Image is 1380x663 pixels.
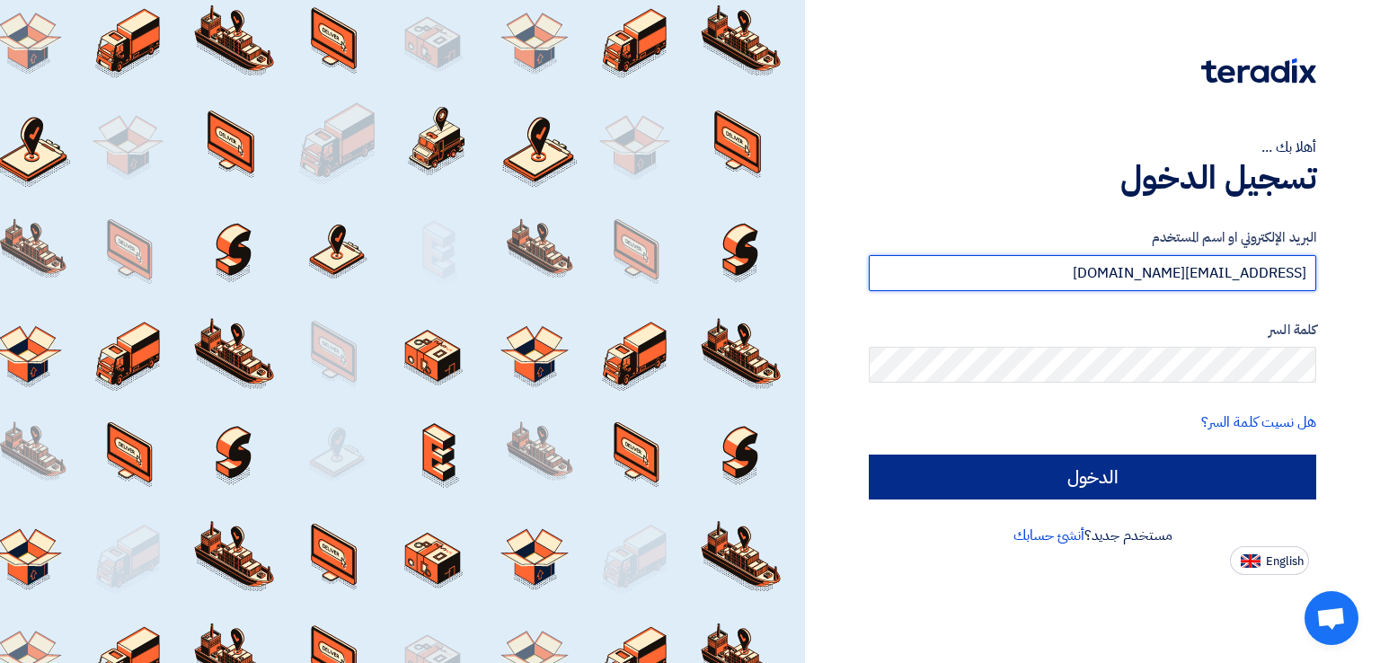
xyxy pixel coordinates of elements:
[1013,525,1084,546] a: أنشئ حسابك
[869,255,1316,291] input: أدخل بريد العمل الإلكتروني او اسم المستخدم الخاص بك ...
[869,320,1316,340] label: كلمة السر
[1201,411,1316,433] a: هل نسيت كلمة السر؟
[1201,58,1316,84] img: Teradix logo
[869,158,1316,198] h1: تسجيل الدخول
[1241,554,1261,568] img: en-US.png
[1266,555,1304,568] span: English
[1230,546,1309,575] button: English
[869,455,1316,499] input: الدخول
[869,137,1316,158] div: أهلا بك ...
[869,525,1316,546] div: مستخدم جديد؟
[869,227,1316,248] label: البريد الإلكتروني او اسم المستخدم
[1305,591,1358,645] div: Open chat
